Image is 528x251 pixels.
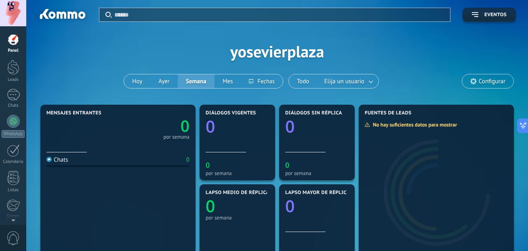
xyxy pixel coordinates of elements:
div: WhatsApp [2,130,25,138]
div: por semana [206,170,269,176]
button: Elija un usuario [318,74,379,88]
span: Lapso medio de réplica [206,190,269,196]
div: No hay suficientes datos para mostrar [364,121,463,128]
div: por semana [206,215,269,221]
text: 0 [285,115,295,138]
text: 0 [206,195,215,217]
button: Eventos [463,8,516,22]
img: Chats [46,157,52,162]
button: Fechas [241,74,282,88]
span: Lapso mayor de réplica [285,190,349,196]
div: 0 [186,156,189,164]
span: Diálogos vigentes [206,110,256,116]
button: Semana [178,74,215,88]
div: Panel [2,48,25,53]
text: 0 [285,160,289,170]
button: Ayer [150,74,178,88]
text: 0 [206,115,215,138]
text: 0 [285,195,295,217]
button: Todo [289,74,318,88]
div: Chats [2,103,25,108]
span: Diálogos sin réplica [285,110,342,116]
div: Leads [2,77,25,82]
div: Calendario [2,159,25,165]
span: Configurar [479,78,505,85]
div: Chats [46,156,68,164]
text: 0 [206,160,210,170]
text: 0 [181,115,189,137]
div: por semana [285,170,349,176]
span: Elija un usuario [323,76,366,87]
span: Eventos [484,12,507,18]
span: Mensajes entrantes [46,110,101,116]
span: Fuentes de leads [365,110,412,116]
button: Hoy [124,74,150,88]
div: Listas [2,188,25,193]
div: por semana [163,135,189,139]
button: Mes [215,74,241,88]
a: 0 [118,115,189,137]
